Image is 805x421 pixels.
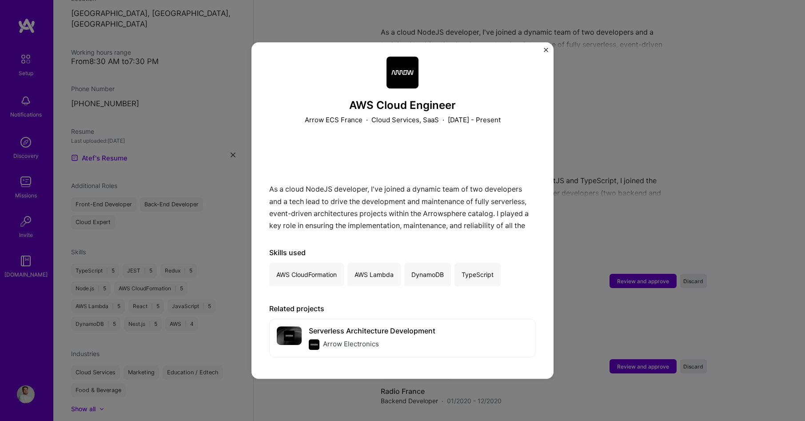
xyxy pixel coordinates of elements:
[442,116,444,125] span: ·
[284,331,295,341] img: Company logo
[269,249,536,258] div: Skills used
[366,116,368,125] span: ·
[269,263,344,287] div: AWS CloudFormation
[309,340,319,350] img: Company logo
[544,48,548,57] button: Close
[309,327,435,336] div: Serverless Architecture Development
[277,327,302,345] img: cover
[269,305,536,314] div: Related projects
[454,263,501,287] div: TypeScript
[448,116,501,125] p: [DATE] - Present
[387,56,418,88] img: Company logo
[269,99,536,112] h3: AWS Cloud Engineer
[347,263,401,287] div: AWS Lambda
[323,340,379,350] div: Arrow Electronics
[305,116,363,125] p: Arrow ECS France
[404,263,451,287] div: DynamoDB
[371,116,439,125] p: Cloud Services, SaaS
